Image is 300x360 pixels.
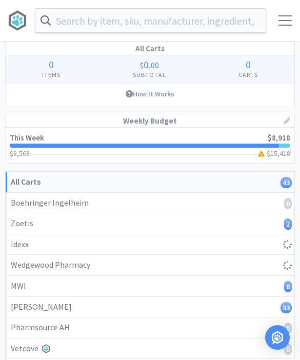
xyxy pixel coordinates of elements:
[256,150,291,157] h3: $
[6,128,294,163] a: This Week$8,918$8,568$15,418
[6,193,294,214] a: Boehringer Ingelheim0
[268,133,290,143] span: $8,918
[6,172,294,193] a: All Carts43
[11,301,289,314] div: [PERSON_NAME]
[281,302,292,313] i: 33
[265,325,290,350] div: Open Intercom Messenger
[11,196,289,210] div: Boehringer Ingelheim
[151,60,159,70] span: 00
[11,258,289,272] div: Wedgewood Pharmacy
[10,134,44,142] h2: This Week
[11,279,289,293] div: MWI
[246,58,251,71] span: 0
[35,9,266,32] input: Search by item, sku, manufacturer, ingredient, size...
[11,321,289,334] div: Pharmsource AH
[6,114,294,128] h1: Weekly Budget
[144,58,149,71] span: 0
[284,344,292,355] i: 0
[140,60,144,70] span: $
[6,42,294,55] h1: All Carts
[284,323,292,334] i: 0
[11,238,289,251] div: Idexx
[6,213,294,234] a: Zoetis2
[6,276,294,297] a: MWI8
[96,70,202,79] h4: Subtotal
[6,234,294,255] a: Idexx
[11,176,41,187] strong: All Carts
[96,59,202,70] div: .
[270,149,290,158] span: 15,418
[284,281,292,292] i: 8
[203,70,294,79] h4: Carts
[281,177,292,188] i: 43
[284,218,292,230] i: 2
[6,255,294,276] a: Wedgewood Pharmacy
[49,58,54,71] span: 0
[11,342,289,355] div: Vetcove
[6,297,294,318] a: [PERSON_NAME]33
[6,317,294,338] a: Pharmsource AH0
[11,217,289,230] div: Zoetis
[6,338,294,359] a: Vetcove0
[10,149,30,158] span: $8,568
[6,84,294,104] a: How It Works
[284,198,292,209] i: 0
[6,70,96,79] h4: Items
